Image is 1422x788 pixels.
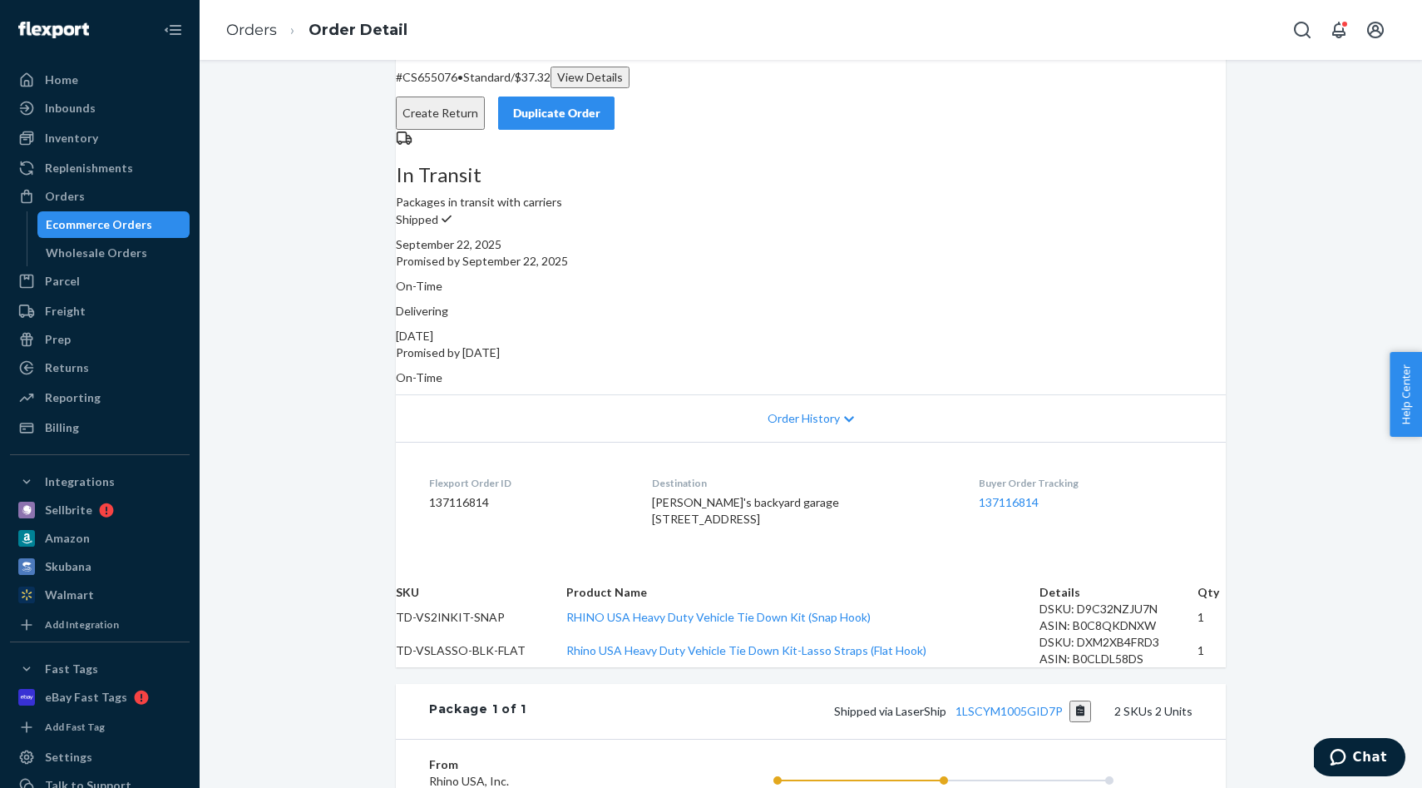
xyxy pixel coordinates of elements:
[396,211,1226,228] p: Shipped
[1390,352,1422,437] button: Help Center
[45,661,98,677] div: Fast Tags
[45,331,71,348] div: Prep
[566,610,871,624] a: RHINO USA Heavy Duty Vehicle Tie Down Kit (Snap Hook)
[512,105,600,121] div: Duplicate Order
[10,384,190,411] a: Reporting
[396,67,1226,88] p: # CS655076 / $37.32
[1197,634,1226,667] td: 1
[10,656,190,682] button: Fast Tags
[429,494,625,511] dd: 137116814
[1286,13,1319,47] button: Open Search Box
[45,720,105,734] div: Add Fast Tag
[10,183,190,210] a: Orders
[10,354,190,381] a: Returns
[37,240,190,266] a: Wholesale Orders
[10,95,190,121] a: Inbounds
[37,211,190,238] a: Ecommerce Orders
[652,495,839,526] span: [PERSON_NAME]'s backyard garage [STREET_ADDRESS]
[45,419,79,436] div: Billing
[1039,601,1197,617] div: DSKU: D9C32NZJU7N
[1039,634,1197,651] div: DSKU: DXM2XB4FRD3
[309,21,407,39] a: Order Detail
[396,164,1226,186] h3: In Transit
[45,100,96,116] div: Inbounds
[396,369,1226,386] p: On-Time
[551,67,630,88] button: View Details
[45,689,127,706] div: eBay Fast Tags
[526,701,1192,722] div: 2 SKUs 2 Units
[396,634,566,667] td: TD-VSLASSO-BLK-FLAT
[1069,701,1092,722] button: Copy tracking number
[1039,584,1197,601] th: Details
[557,69,623,86] div: View Details
[45,473,115,490] div: Integrations
[396,253,1226,270] p: Promised by September 22, 2025
[156,13,190,47] button: Close Navigation
[10,684,190,711] a: eBay Fast Tags
[1359,13,1392,47] button: Open account menu
[979,476,1192,490] dt: Buyer Order Tracking
[396,97,485,130] button: Create Return
[10,414,190,441] a: Billing
[45,530,90,547] div: Amazon
[45,749,92,766] div: Settings
[429,476,625,490] dt: Flexport Order ID
[396,164,1226,211] div: Packages in transit with carriers
[10,155,190,181] a: Replenishments
[10,553,190,580] a: Skubana
[1314,738,1405,780] iframe: Opens a widget where you can chat to one of our agents
[1039,651,1197,667] div: ASIN: B0CLDL58DS
[45,617,119,632] div: Add Integration
[498,97,615,130] button: Duplicate Order
[10,268,190,295] a: Parcel
[396,328,1226,344] div: [DATE]
[566,643,926,657] a: Rhino USA Heavy Duty Vehicle Tie Down Kit-Lasso Straps (Flat Hook)
[10,744,190,771] a: Settings
[652,476,953,490] dt: Destination
[45,359,89,376] div: Returns
[45,558,91,575] div: Skubana
[10,525,190,552] a: Amazon
[396,601,566,634] td: TD-VS2INKIT-SNAP
[566,584,1039,601] th: Product Name
[45,303,86,320] div: Freight
[213,6,421,55] ol: breadcrumbs
[10,717,190,737] a: Add Fast Tag
[10,67,190,93] a: Home
[45,389,101,406] div: Reporting
[18,22,89,38] img: Flexport logo
[45,502,92,518] div: Sellbrite
[396,303,1226,320] p: Delivering
[45,188,85,205] div: Orders
[45,587,94,603] div: Walmart
[45,130,98,146] div: Inventory
[10,497,190,523] a: Sellbrite
[396,584,566,601] th: SKU
[457,70,463,84] span: •
[768,410,840,427] span: Order History
[955,704,1063,718] a: 1LSCYM1005GID7P
[429,756,628,773] dt: From
[45,273,80,290] div: Parcel
[1197,584,1226,601] th: Qty
[10,582,190,608] a: Walmart
[463,70,511,84] span: Standard
[429,701,526,722] div: Package 1 of 1
[46,216,152,233] div: Ecommerce Orders
[226,21,277,39] a: Orders
[10,298,190,325] a: Freight
[10,468,190,495] button: Integrations
[10,615,190,635] a: Add Integration
[1197,601,1226,634] td: 1
[45,160,133,176] div: Replenishments
[1039,617,1197,634] div: ASIN: B0C8QKDNXW
[10,326,190,353] a: Prep
[396,236,1226,253] div: September 22, 2025
[396,344,1226,361] p: Promised by [DATE]
[979,495,1039,509] a: 137116814
[1322,13,1355,47] button: Open notifications
[10,125,190,151] a: Inventory
[396,278,1226,295] p: On-Time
